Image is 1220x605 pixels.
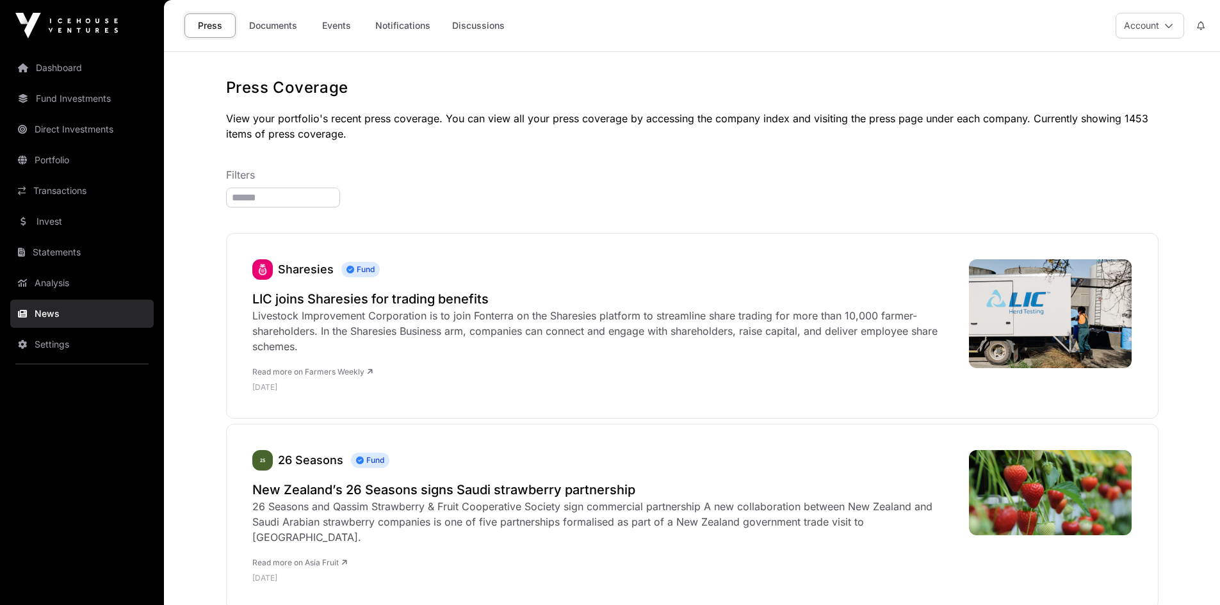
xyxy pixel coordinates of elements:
[1116,13,1184,38] button: Account
[252,499,956,545] div: 26 Seasons and Qassim Strawberry & Fruit Cooperative Society sign commercial partnership A new co...
[10,115,154,143] a: Direct Investments
[1156,544,1220,605] iframe: Chat Widget
[351,453,389,468] span: Fund
[252,450,273,471] img: 26-seasons247.png
[252,481,956,499] a: New Zealand’s 26 Seasons signs Saudi strawberry partnership
[367,13,439,38] a: Notifications
[252,573,956,583] p: [DATE]
[252,382,956,392] p: [DATE]
[226,111,1159,141] p: View your portfolio's recent press coverage. You can view all your press coverage by accessing th...
[10,177,154,205] a: Transactions
[252,367,373,376] a: Read more on Farmers Weekly
[278,453,343,467] a: 26 Seasons
[10,54,154,82] a: Dashboard
[226,77,1159,98] h1: Press Coverage
[252,450,273,471] a: 26 Seasons
[10,300,154,328] a: News
[10,269,154,297] a: Analysis
[252,290,956,308] a: LIC joins Sharesies for trading benefits
[444,13,513,38] a: Discussions
[10,146,154,174] a: Portfolio
[10,85,154,113] a: Fund Investments
[10,207,154,236] a: Invest
[241,13,305,38] a: Documents
[252,558,347,567] a: Read more on Asia Fruit
[252,259,273,280] a: Sharesies
[10,238,154,266] a: Statements
[341,262,380,277] span: Fund
[278,262,334,276] a: Sharesies
[226,167,1159,182] p: Filters
[311,13,362,38] a: Events
[10,330,154,359] a: Settings
[252,308,956,354] div: Livestock Improvement Corporation is to join Fonterra on the Sharesies platform to streamline sha...
[969,450,1132,535] img: 143204_2_1217296_crop.jpg
[184,13,236,38] a: Press
[252,259,273,280] img: sharesies_logo.jpeg
[969,259,1132,368] img: 484176776_1035568341937315_8710553082385032245_n-768x512.jpg
[15,13,118,38] img: Icehouse Ventures Logo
